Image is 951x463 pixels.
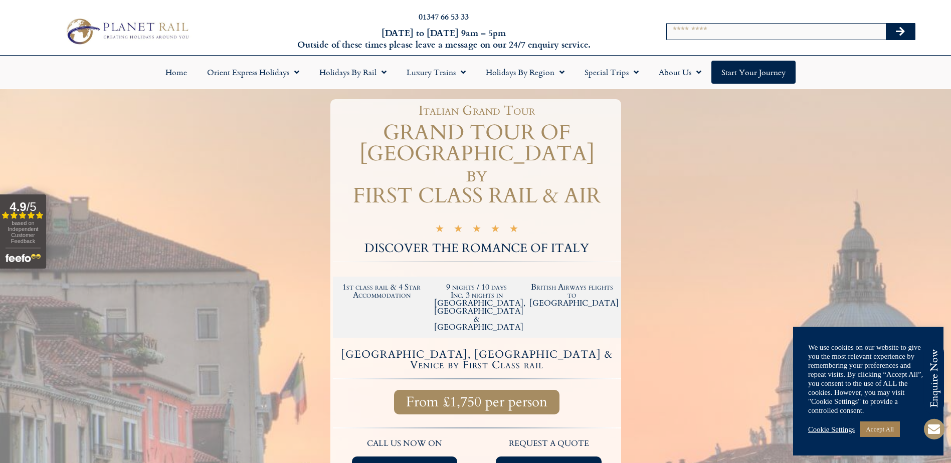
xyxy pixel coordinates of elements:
[338,104,616,117] h1: Italian Grand Tour
[406,396,547,408] span: From £1,750 per person
[435,224,444,236] i: ★
[808,343,928,415] div: We use cookies on our website to give you the most relevant experience by remembering your prefer...
[155,61,197,84] a: Home
[256,27,632,51] h6: [DATE] to [DATE] 9am – 5pm Outside of these times please leave a message on our 24/7 enquiry serv...
[509,224,518,236] i: ★
[482,437,616,450] p: request a quote
[711,61,796,84] a: Start your Journey
[529,283,615,307] h2: British Airways flights to [GEOGRAPHIC_DATA]
[472,224,481,236] i: ★
[394,390,559,414] a: From £1,750 per person
[339,283,425,299] h2: 1st class rail & 4 Star Accommodation
[333,122,621,206] h1: GRAND TOUR OF [GEOGRAPHIC_DATA] by FIRST CLASS RAIL & AIR
[5,61,946,84] nav: Menu
[435,223,518,236] div: 5/5
[454,224,463,236] i: ★
[333,243,621,255] h2: DISCOVER THE ROMANCE OF ITALY
[491,224,500,236] i: ★
[476,61,575,84] a: Holidays by Region
[334,349,620,370] h4: [GEOGRAPHIC_DATA], [GEOGRAPHIC_DATA] & Venice by First Class rail
[886,24,915,40] button: Search
[575,61,649,84] a: Special Trips
[338,437,472,450] p: call us now on
[309,61,397,84] a: Holidays by Rail
[61,16,192,48] img: Planet Rail Train Holidays Logo
[197,61,309,84] a: Orient Express Holidays
[419,11,469,22] a: 01347 66 53 33
[397,61,476,84] a: Luxury Trains
[649,61,711,84] a: About Us
[808,425,855,434] a: Cookie Settings
[860,421,900,437] a: Accept All
[434,283,519,331] h2: 9 nights / 10 days Inc. 3 nights in [GEOGRAPHIC_DATA], [GEOGRAPHIC_DATA] & [GEOGRAPHIC_DATA]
